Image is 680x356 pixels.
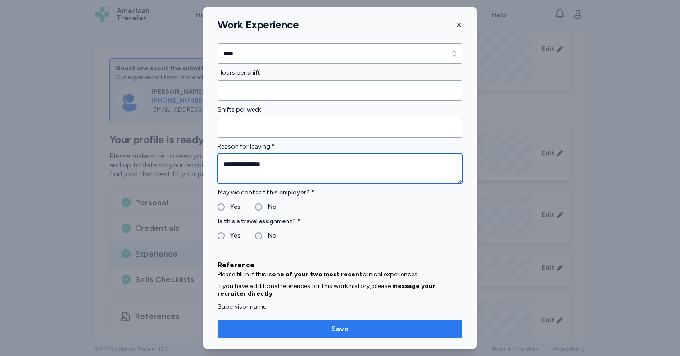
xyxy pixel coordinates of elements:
[218,68,462,78] label: Hours per shift
[218,141,462,152] label: Reason for leaving *
[218,80,462,101] input: Hours per shift
[218,282,462,298] p: If you have additional references for this work history, please .
[218,104,462,115] label: Shifts per week
[218,282,435,298] span: message your recruiter directly
[218,187,462,198] label: May we contact this employer? *
[218,117,462,138] input: Shifts per week
[218,302,462,312] label: Supervisor name
[262,230,277,241] label: No
[225,230,240,241] label: Yes
[218,216,462,227] label: Is this a travel assignment? *
[218,270,462,279] p: Please fill in if this is clinical experiences.
[272,270,363,278] span: one of your two most recent
[262,202,277,212] label: No
[218,260,462,270] div: Reference
[225,202,240,212] label: Yes
[331,324,349,334] span: Save
[218,18,299,32] h1: Work Experience
[218,320,462,338] button: Save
